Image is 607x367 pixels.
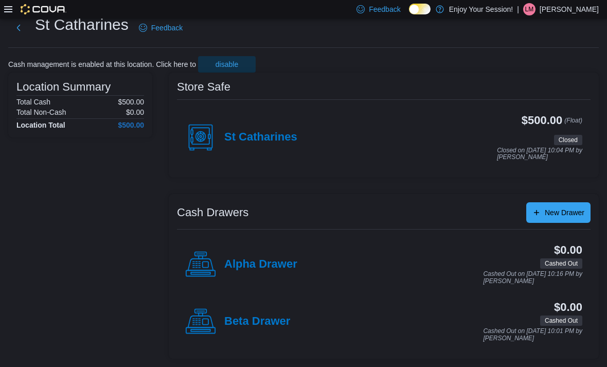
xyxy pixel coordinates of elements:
span: Cashed Out [545,259,578,268]
h3: Location Summary [16,81,111,93]
span: Feedback [151,23,183,33]
p: | [517,3,519,15]
h4: $500.00 [118,121,144,129]
h6: Total Non-Cash [16,108,66,116]
h4: Alpha Drawer [224,258,297,271]
span: Dark Mode [409,14,409,15]
p: $0.00 [126,108,144,116]
span: Cashed Out [540,258,582,269]
span: Closed [559,135,578,145]
span: Closed [554,135,582,145]
p: Cashed Out on [DATE] 10:01 PM by [PERSON_NAME] [483,328,582,342]
p: Enjoy Your Session! [449,3,513,15]
span: Cashed Out [545,316,578,325]
button: New Drawer [526,202,591,223]
h3: $0.00 [554,244,582,256]
h6: Total Cash [16,98,50,106]
h1: St Catharines [35,14,129,35]
h3: $500.00 [522,114,562,127]
p: [PERSON_NAME] [540,3,599,15]
a: Feedback [135,18,187,38]
span: Feedback [369,4,400,14]
button: Next [8,18,29,38]
span: LM [525,3,534,15]
div: Leia Mahoney [523,3,535,15]
h3: Cash Drawers [177,206,248,219]
img: Cova [21,4,66,14]
p: (Float) [564,114,582,133]
span: Cashed Out [540,316,582,326]
h3: Store Safe [177,81,230,93]
button: disable [198,56,256,73]
p: $500.00 [118,98,144,106]
input: Dark Mode [409,4,431,14]
span: disable [216,59,238,69]
span: New Drawer [545,207,584,218]
p: Cashed Out on [DATE] 10:16 PM by [PERSON_NAME] [483,271,582,285]
h3: $0.00 [554,301,582,313]
h4: Location Total [16,121,65,129]
p: Cash management is enabled at this location. Click here to [8,60,196,68]
p: Closed on [DATE] 10:04 PM by [PERSON_NAME] [497,147,582,161]
h4: Beta Drawer [224,315,290,328]
h4: St Catharines [224,131,297,144]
